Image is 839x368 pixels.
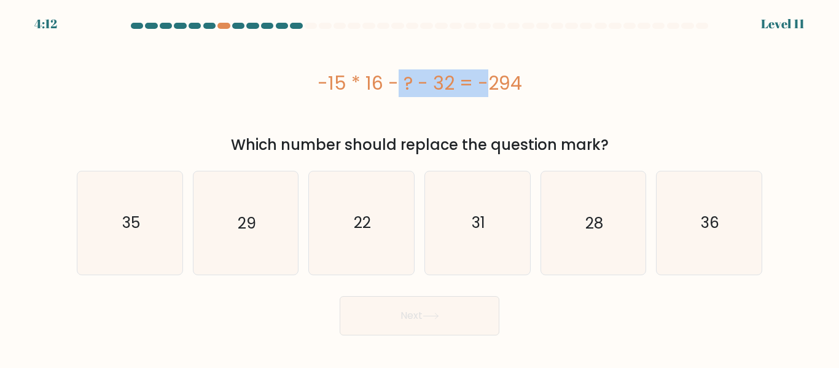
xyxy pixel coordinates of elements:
[34,15,57,33] div: 4:12
[585,212,603,233] text: 28
[472,212,485,233] text: 31
[238,212,256,233] text: 29
[340,296,499,335] button: Next
[701,212,719,233] text: 36
[354,212,371,233] text: 22
[77,69,762,97] div: -15 * 16 - ? - 32 = -294
[122,212,139,233] text: 35
[84,134,755,156] div: Which number should replace the question mark?
[761,15,805,33] div: Level 11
